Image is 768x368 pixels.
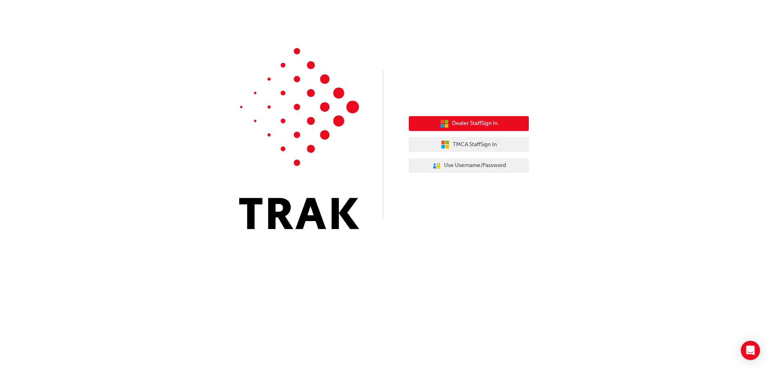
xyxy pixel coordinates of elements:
[239,48,359,229] img: Trak
[453,140,497,149] span: TMCA Staff Sign In
[741,341,760,360] div: Open Intercom Messenger
[409,137,529,152] button: TMCA StaffSign In
[444,161,506,170] span: Use Username/Password
[409,158,529,173] button: Use Username/Password
[409,116,529,131] button: Dealer StaffSign In
[452,119,498,128] span: Dealer Staff Sign In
